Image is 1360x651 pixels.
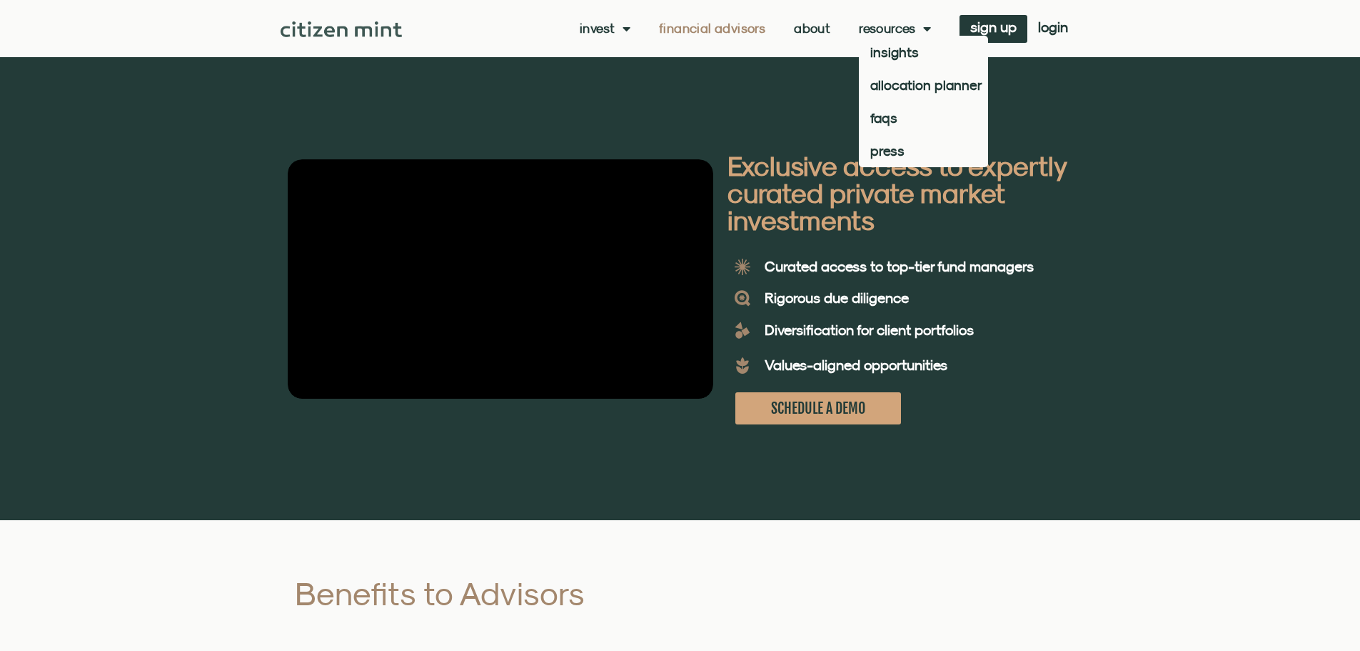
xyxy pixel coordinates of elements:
[859,69,988,101] a: allocation planner
[659,21,765,36] a: Financial Advisors
[281,21,403,37] img: Citizen Mint
[580,21,630,36] a: Invest
[970,22,1017,32] span: sign up
[1038,22,1068,32] span: login
[295,577,740,610] h2: Benefits to Advisors
[859,101,988,134] a: faqs
[859,36,988,167] ul: Resources
[765,357,947,373] b: Values-aligned opportunities
[859,36,988,69] a: insights
[1027,15,1079,43] a: login
[859,134,988,167] a: press
[959,15,1027,43] a: sign up
[735,392,901,424] a: SCHEDULE A DEMO
[727,149,1066,236] b: Exclusive access to expertly curated private market investments
[765,322,974,338] b: Diversification for client portfolios
[765,289,909,306] b: Rigorous due diligence
[771,399,865,417] span: SCHEDULE A DEMO
[859,21,931,36] a: Resources
[765,258,1034,274] b: Curated access to top-tier fund managers
[580,21,931,36] nav: Menu
[794,21,830,36] a: About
